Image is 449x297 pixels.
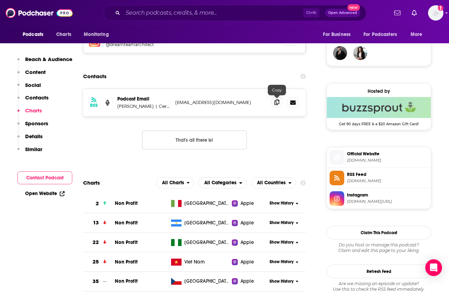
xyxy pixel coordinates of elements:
a: Show notifications dropdown [391,7,403,19]
a: 25 [83,252,115,272]
svg: Add a profile image [438,5,443,11]
h3: RSS [90,103,98,108]
button: Show History [267,220,301,226]
span: Nigeria [184,239,230,246]
a: Non Profit [115,200,138,206]
p: Content [25,69,46,75]
a: [GEOGRAPHIC_DATA] [168,220,232,227]
a: RSS Feed[DOMAIN_NAME] [330,171,428,185]
img: User Profile [428,5,443,21]
div: Claim and edit this page to your liking. [326,242,431,253]
button: Details [17,133,43,146]
a: Viet Nam [168,259,232,266]
div: Copy [268,85,286,95]
span: More [411,30,422,39]
button: Show History [267,259,301,265]
span: Charts [56,30,71,39]
p: [PERSON_NAME] | Certified Fundraising Executive (CFRE), Certified [MEDICAL_DATA] Coach, Certified... [117,103,170,109]
div: Open Intercom Messenger [425,259,442,276]
span: Italy [184,200,230,207]
span: Instagram [347,192,428,198]
a: Charts [52,28,75,41]
button: Claim This Podcast [326,226,431,239]
div: Search podcasts, credits, & more... [104,5,366,21]
a: Non Profit [115,239,138,245]
h3: 35 [93,277,99,285]
a: Open Website [25,191,65,196]
button: Show History [267,239,301,245]
span: Do you host or manage this podcast? [326,242,431,248]
a: Apple [232,239,267,246]
button: open menu [18,28,52,41]
button: Show profile menu [428,5,443,21]
button: Sponsors [17,120,48,133]
span: Czech Republic [184,278,230,285]
span: Argentina [184,220,230,227]
div: Are we missing an episode or update? Use this to check the RSS feed immediately. [326,281,431,292]
button: Charts [17,107,42,120]
span: feeds.buzzsprout.com [347,178,428,184]
span: Ctrl K [303,8,319,17]
button: Contacts [17,94,49,107]
p: Details [25,133,43,140]
span: All Charts [162,180,184,185]
a: Non Profit [115,278,138,284]
button: Open AdvancedNew [325,9,360,17]
a: [GEOGRAPHIC_DATA] [168,200,232,207]
span: Show History [270,279,294,284]
span: Podcasts [23,30,43,39]
button: Content [17,69,46,82]
span: Apple [241,200,254,207]
h3: 13 [93,219,99,227]
span: RSS Feed [347,171,428,178]
img: ElizabethCole [353,46,367,60]
span: Logged in as mresewehr [428,5,443,21]
span: Show History [270,200,294,206]
button: Nothing here. [142,131,247,149]
a: 22 [83,233,115,252]
h3: 22 [93,238,99,246]
span: Apple [241,220,254,227]
p: Similar [25,146,42,153]
button: Contact Podcast [17,171,72,184]
a: Instagram[DOMAIN_NAME][URL] [330,191,428,206]
span: Non Profit [115,259,138,265]
p: [EMAIL_ADDRESS][DOMAIN_NAME] [175,99,266,105]
span: All Countries [257,180,286,185]
h2: Countries [251,177,296,188]
p: Charts [25,107,42,114]
span: Monitoring [84,30,109,39]
p: Social [25,82,41,88]
a: [GEOGRAPHIC_DATA] [168,239,232,246]
p: Sponsors [25,120,48,127]
h5: @dreamteamarchitect [106,42,218,47]
span: instagram.com/dreamteamarchitect [347,199,428,204]
button: Reach & Audience [17,56,72,69]
p: Reach & Audience [25,56,72,62]
button: open menu [79,28,118,41]
a: [GEOGRAPHIC_DATA] [168,278,232,285]
a: Apple [232,220,267,227]
button: Social [17,82,41,95]
p: Contacts [25,94,49,101]
img: Podchaser - Follow, Share and Rate Podcasts [6,6,73,20]
h3: 25 [93,258,99,266]
span: Open Advanced [328,11,357,15]
span: All Categories [204,180,236,185]
button: Show History [267,279,301,284]
a: Non Profit [115,220,138,226]
div: Hosted by [327,88,431,94]
button: open menu [198,177,247,188]
a: Buzzsprout Deal: Get 90 days FREE & a $20 Amazon Gift Card! [327,97,431,126]
img: JohirMia [333,46,347,60]
button: open menu [359,28,407,41]
h2: Charts [83,179,100,186]
span: Show History [270,239,294,245]
span: For Podcasters [363,30,397,39]
span: Show History [270,259,294,265]
a: @dreamteamarchitect [106,42,274,47]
